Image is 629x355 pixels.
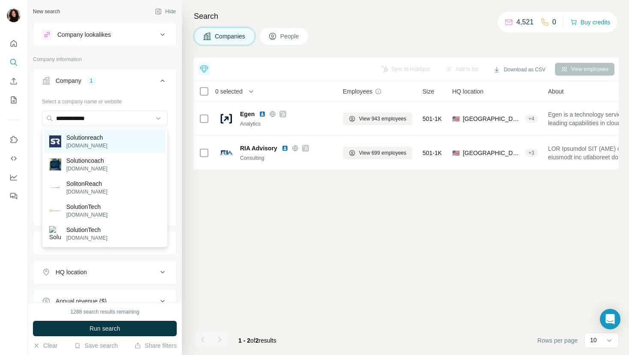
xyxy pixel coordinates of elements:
p: 4,521 [516,17,534,27]
button: Buy credits [570,16,610,28]
div: New search [33,8,60,15]
p: Solutioncoach [66,156,107,165]
span: [GEOGRAPHIC_DATA], [US_STATE] [463,149,522,157]
div: + 4 [525,115,538,123]
button: Quick start [7,36,21,51]
div: HQ location [56,268,87,276]
span: People [280,32,300,41]
button: Use Surfe API [7,151,21,166]
img: Solutioncoach [49,158,61,170]
div: Company lookalikes [57,30,111,39]
p: SolutionTech [66,226,107,234]
div: Annual revenue ($) [56,297,107,305]
span: Run search [89,324,120,333]
div: 1 [86,77,96,85]
p: SolutionTech [66,202,107,211]
img: Logo of RIA Advisory [220,146,233,160]
span: 2 [255,337,259,344]
div: Company [56,76,81,85]
img: Logo of Egen [220,112,233,126]
p: [DOMAIN_NAME] [66,234,107,242]
button: Run search [33,321,177,336]
p: Solutionreach [66,133,107,142]
div: + 3 [525,149,538,157]
img: SolutionTech [49,226,61,241]
span: 1 - 2 [238,337,250,344]
span: 🇺🇸 [452,114,460,123]
img: Solutionreach [49,135,61,147]
p: [DOMAIN_NAME] [66,142,107,150]
span: RIA Advisory [240,144,277,153]
button: Hide [149,5,182,18]
span: [GEOGRAPHIC_DATA], [US_STATE] [463,114,522,123]
button: Download as CSV [487,63,551,76]
button: Use Surfe on LinkedIn [7,132,21,147]
button: Company lookalikes [33,24,176,45]
button: My lists [7,92,21,108]
button: HQ location [33,262,176,282]
span: About [548,87,564,96]
p: SolitonReach [66,179,107,188]
span: 🇺🇸 [452,149,460,157]
button: Feedback [7,188,21,204]
button: Clear [33,341,57,350]
div: 1288 search results remaining [71,308,139,316]
div: Consulting [240,154,332,162]
button: View 699 employees [343,147,412,159]
span: Egen [240,110,255,118]
div: Open Intercom Messenger [600,309,620,329]
img: LinkedIn logo [259,111,266,117]
div: Select a company name or website [42,94,168,106]
span: Employees [343,87,372,96]
img: SolutionTech [49,205,61,217]
span: results [238,337,276,344]
button: Company1 [33,70,176,94]
p: [DOMAIN_NAME] [66,211,107,219]
span: HQ location [452,87,484,96]
p: [DOMAIN_NAME] [66,188,107,196]
span: 501-1K [423,149,442,157]
button: View 943 employees [343,112,412,125]
img: LinkedIn logo [282,145,288,152]
button: Search [7,55,21,70]
span: Rows per page [537,336,578,345]
p: 10 [590,336,597,344]
img: SolitonReach [49,182,61,194]
span: Companies [215,32,246,41]
p: 0 [552,17,556,27]
button: Save search [74,341,118,350]
button: Industry [33,233,176,253]
button: Enrich CSV [7,73,21,89]
button: Share filters [134,341,177,350]
div: Analytics [240,120,332,128]
span: View 699 employees [359,149,406,157]
img: Avatar [7,9,21,22]
span: of [250,337,255,344]
button: Dashboard [7,170,21,185]
p: [DOMAIN_NAME] [66,165,107,173]
h4: Search [194,10,619,22]
p: Company information [33,56,177,63]
span: Size [423,87,434,96]
span: 501-1K [423,114,442,123]
button: Annual revenue ($) [33,291,176,311]
span: 0 selected [215,87,243,96]
span: View 943 employees [359,115,406,123]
